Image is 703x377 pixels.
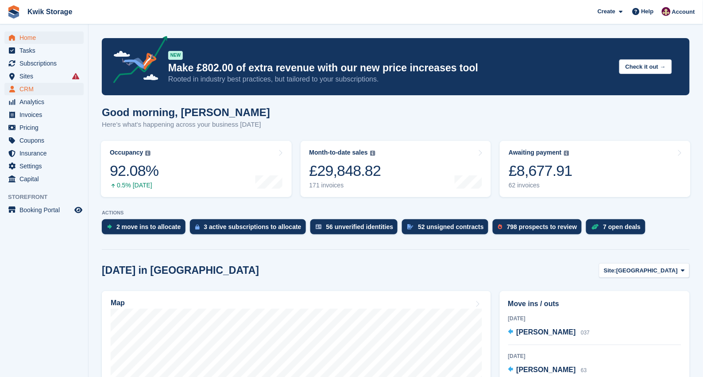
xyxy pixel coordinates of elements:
a: menu [4,31,84,44]
button: Check it out → [619,59,672,74]
div: £8,677.91 [509,162,572,180]
p: Rooted in industry best practices, but tailored to your subscriptions. [168,74,612,84]
div: 7 open deals [603,223,641,230]
span: Settings [19,160,73,172]
span: Insurance [19,147,73,159]
img: move_ins_to_allocate_icon-fdf77a2bb77ea45bf5b3d319d69a93e2d87916cf1d5bf7949dd705db3b84f3ca.svg [107,224,112,229]
a: 798 prospects to review [493,219,586,239]
img: deal-1b604bf984904fb50ccaf53a9ad4b4a5d6e5aea283cecdc64d6e3604feb123c2.svg [591,224,599,230]
p: Here's what's happening across your business [DATE] [102,120,270,130]
span: Analytics [19,96,73,108]
a: 2 move ins to allocate [102,219,190,239]
span: Account [672,8,695,16]
div: Occupancy [110,149,143,156]
img: icon-info-grey-7440780725fd019a000dd9b08b2336e03edf1995a4989e88bcd33f0948082b44.svg [370,151,375,156]
img: ellie tragonette [662,7,671,16]
div: NEW [168,51,183,60]
span: CRM [19,83,73,95]
img: contract_signature_icon-13c848040528278c33f63329250d36e43548de30e8caae1d1a13099fd9432cc5.svg [407,224,413,229]
a: menu [4,204,84,216]
span: Storefront [8,193,88,202]
p: ACTIONS [102,210,690,216]
span: Site: [604,266,616,275]
img: price-adjustments-announcement-icon-8257ccfd72463d97f412b2fc003d46551f7dbcb40ab6d574587a9cd5c0d94... [106,36,168,86]
h2: Map [111,299,125,307]
a: 3 active subscriptions to allocate [190,219,310,239]
div: Month-to-date sales [309,149,368,156]
a: menu [4,109,84,121]
img: icon-info-grey-7440780725fd019a000dd9b08b2336e03edf1995a4989e88bcd33f0948082b44.svg [145,151,151,156]
span: Booking Portal [19,204,73,216]
a: 7 open deals [586,219,650,239]
h1: Good morning, [PERSON_NAME] [102,106,270,118]
span: 63 [581,367,587,373]
span: [GEOGRAPHIC_DATA] [616,266,678,275]
div: 798 prospects to review [507,223,577,230]
a: [PERSON_NAME] 63 [508,365,587,376]
a: menu [4,83,84,95]
div: 56 unverified identities [326,223,394,230]
a: menu [4,147,84,159]
a: 52 unsigned contracts [402,219,493,239]
img: icon-info-grey-7440780725fd019a000dd9b08b2336e03edf1995a4989e88bcd33f0948082b44.svg [564,151,569,156]
div: £29,848.82 [309,162,381,180]
div: 3 active subscriptions to allocate [204,223,301,230]
span: Capital [19,173,73,185]
a: menu [4,121,84,134]
a: [PERSON_NAME] 037 [508,327,590,338]
span: Tasks [19,44,73,57]
span: Invoices [19,109,73,121]
h2: [DATE] in [GEOGRAPHIC_DATA] [102,264,259,276]
div: Awaiting payment [509,149,562,156]
h2: Move ins / outs [508,299,681,309]
span: Coupons [19,134,73,147]
div: 92.08% [110,162,158,180]
div: 171 invoices [309,182,381,189]
p: Make £802.00 of extra revenue with our new price increases tool [168,62,612,74]
span: Pricing [19,121,73,134]
span: Home [19,31,73,44]
i: Smart entry sync failures have occurred [72,73,79,80]
a: menu [4,173,84,185]
a: menu [4,134,84,147]
div: [DATE] [508,352,681,360]
img: prospect-51fa495bee0391a8d652442698ab0144808aea92771e9ea1ae160a38d050c398.svg [498,224,502,229]
span: Create [598,7,615,16]
a: Kwik Storage [24,4,76,19]
img: stora-icon-8386f47178a22dfd0bd8f6a31ec36ba5ce8667c1dd55bd0f319d3a0aa187defe.svg [7,5,20,19]
a: menu [4,57,84,70]
a: menu [4,44,84,57]
span: Sites [19,70,73,82]
span: [PERSON_NAME] [517,366,576,373]
span: Subscriptions [19,57,73,70]
a: Month-to-date sales £29,848.82 171 invoices [301,141,491,197]
button: Site: [GEOGRAPHIC_DATA] [599,263,690,278]
span: [PERSON_NAME] [517,328,576,336]
div: 2 move ins to allocate [116,223,181,230]
div: 52 unsigned contracts [418,223,484,230]
a: Occupancy 92.08% 0.5% [DATE] [101,141,292,197]
a: menu [4,96,84,108]
a: 56 unverified identities [310,219,402,239]
a: menu [4,160,84,172]
a: menu [4,70,84,82]
div: 0.5% [DATE] [110,182,158,189]
img: verify_identity-adf6edd0f0f0b5bbfe63781bf79b02c33cf7c696d77639b501bdc392416b5a36.svg [316,224,322,229]
div: 62 invoices [509,182,572,189]
a: Preview store [73,205,84,215]
span: Help [641,7,654,16]
img: active_subscription_to_allocate_icon-d502201f5373d7db506a760aba3b589e785aa758c864c3986d89f69b8ff3... [195,224,200,230]
a: Awaiting payment £8,677.91 62 invoices [500,141,691,197]
span: 037 [581,330,590,336]
div: [DATE] [508,315,681,323]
